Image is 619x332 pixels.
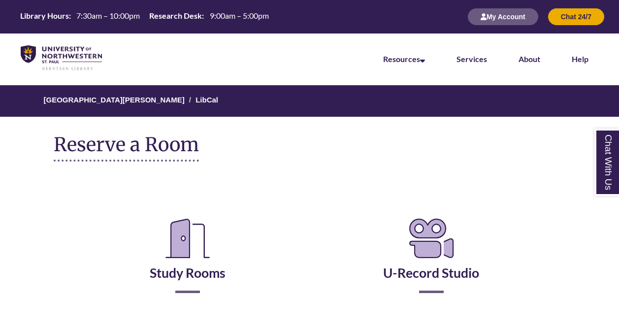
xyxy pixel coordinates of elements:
a: About [519,54,540,64]
button: Chat 24/7 [548,8,604,25]
nav: Breadcrumb [54,85,565,117]
th: Research Desk: [145,10,205,21]
button: My Account [468,8,538,25]
span: 7:30am – 10:00pm [76,11,140,20]
div: Reserve a Room [54,186,565,322]
a: Study Rooms [150,240,226,281]
a: Resources [383,54,425,64]
a: Chat 24/7 [548,12,604,21]
a: LibCal [195,96,218,104]
a: My Account [468,12,538,21]
a: Services [456,54,487,64]
a: Hours Today [16,10,272,23]
a: Help [572,54,588,64]
span: 9:00am – 5:00pm [210,11,269,20]
a: U-Record Studio [383,240,479,281]
img: UNWSP Library Logo [21,45,102,71]
h1: Reserve a Room [54,134,199,162]
table: Hours Today [16,10,272,22]
th: Library Hours: [16,10,72,21]
a: [GEOGRAPHIC_DATA][PERSON_NAME] [44,96,185,104]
